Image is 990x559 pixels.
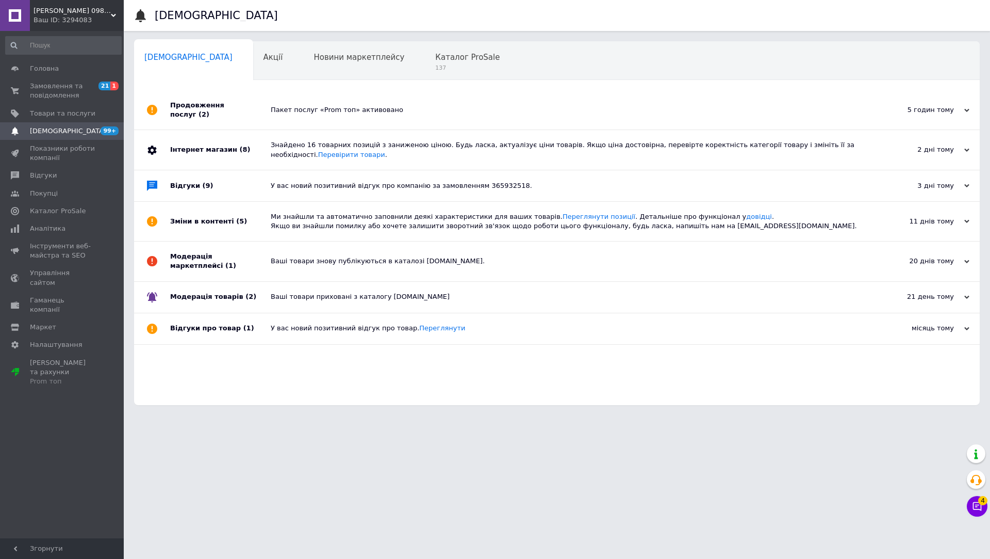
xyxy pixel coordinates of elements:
span: Інструменти веб-майстра та SEO [30,242,95,260]
div: місяць тому [866,324,969,333]
div: Продовження послуг [170,90,271,130]
div: Ваші товари приховані з каталогу [DOMAIN_NAME] [271,292,866,301]
h1: [DEMOGRAPHIC_DATA] [155,9,278,22]
div: 2 дні тому [866,145,969,154]
span: Аналітика [30,224,65,233]
span: (1) [243,324,254,332]
span: Замовлення та повідомлення [30,82,95,100]
span: Товари та послуги [30,109,95,118]
div: Модерація маркетплейсі [170,242,271,281]
div: Відгуки [170,170,271,201]
span: [DEMOGRAPHIC_DATA] [144,53,233,62]
span: 4 [978,496,987,505]
span: Акції [263,53,283,62]
span: Налаштування [30,340,82,349]
a: довідці [746,213,772,220]
div: Ваш ID: 3294083 [34,15,124,25]
span: 99+ [101,126,119,135]
div: Модерація товарів [170,282,271,313]
span: 21 [98,82,110,90]
div: Зміни в контенті [170,202,271,241]
div: Інтернет магазин [170,130,271,169]
div: У вас новий позитивний відгук про компанію за замовленням 365932518. [271,181,866,190]
span: (2) [245,293,256,300]
a: Переглянути позиції [563,213,635,220]
span: 1 [110,82,119,90]
span: Каталог ProSale [435,53,500,62]
div: Відгуки про товар [170,313,271,344]
div: Ваші товари знову публікуються в каталозі [DOMAIN_NAME]. [271,257,866,266]
span: (1) [225,262,236,269]
span: [DEMOGRAPHIC_DATA] [30,126,106,136]
span: Покупці [30,189,58,198]
div: 20 днів тому [866,257,969,266]
div: 3 дні тому [866,181,969,190]
span: (5) [236,217,247,225]
a: Переглянути [419,324,465,332]
span: 137 [435,64,500,72]
button: Чат з покупцем4 [967,496,987,517]
a: Перевірити товари [318,151,385,158]
span: Управління сайтом [30,268,95,287]
span: [PERSON_NAME] та рахунки [30,358,95,387]
span: Маркет [30,323,56,332]
span: (2) [199,110,209,118]
div: Ми знайшли та автоматично заповнили деякі характеристики для ваших товарів. . Детальніше про функ... [271,212,866,231]
div: Prom топ [30,377,95,386]
span: Дізель ЮА 0984784109 автозапчастини [34,6,111,15]
span: Відгуки [30,171,57,180]
div: 21 день тому [866,292,969,301]
span: Показники роботи компанії [30,144,95,163]
span: (8) [239,146,250,153]
span: Каталог ProSale [30,206,86,216]
div: 5 годин тому [866,105,969,115]
div: Знайдено 16 товарних позицій з заниженою ціною. Будь ласка, актуалізує ціни товарів. Якщо ціна до... [271,140,866,159]
input: Пошук [5,36,122,55]
div: Пакет послуг «Prom топ» активовано [271,105,866,115]
span: (9) [203,182,213,189]
div: У вас новий позитивний відгук про товар. [271,324,866,333]
div: 11 днів тому [866,217,969,226]
span: Гаманець компанії [30,296,95,314]
span: Головна [30,64,59,73]
span: Новини маркетплейсу [313,53,404,62]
